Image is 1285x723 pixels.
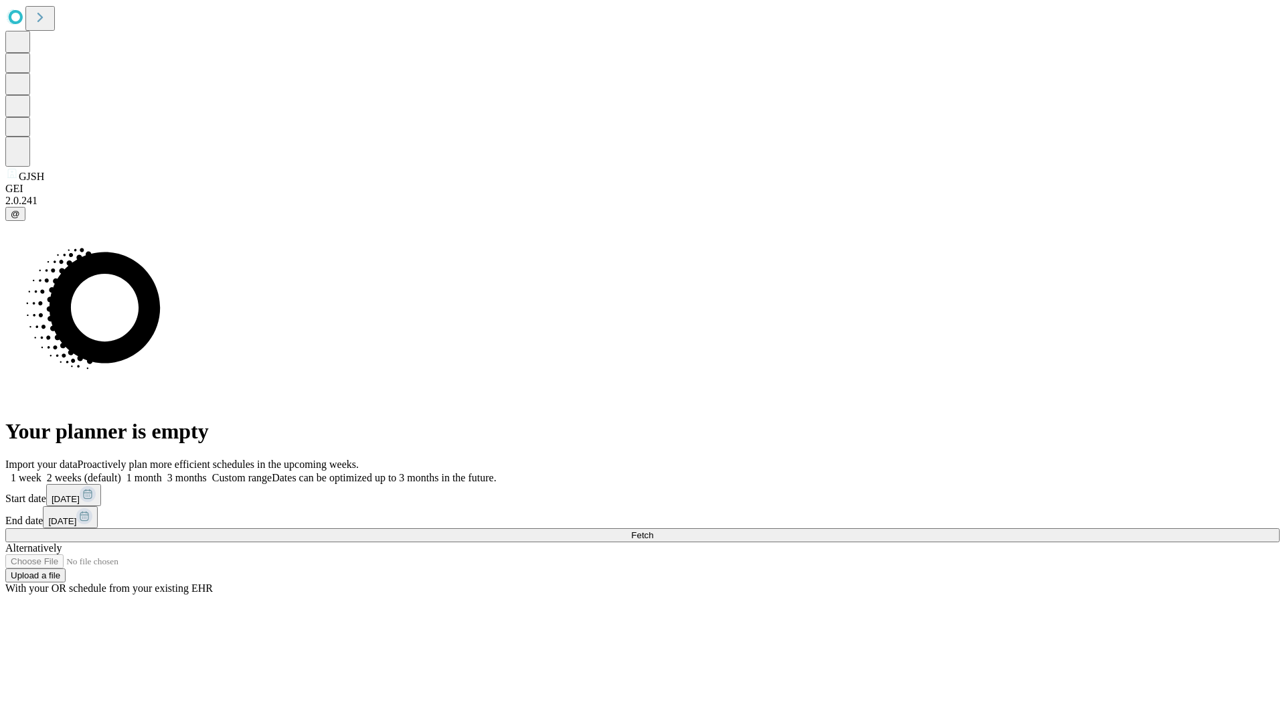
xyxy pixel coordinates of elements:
button: [DATE] [46,484,101,506]
div: 2.0.241 [5,195,1280,207]
span: GJSH [19,171,44,182]
span: Import your data [5,459,78,470]
span: @ [11,209,20,219]
div: GEI [5,183,1280,195]
h1: Your planner is empty [5,419,1280,444]
span: [DATE] [52,494,80,504]
span: Custom range [212,472,272,483]
span: 2 weeks (default) [47,472,121,483]
button: [DATE] [43,506,98,528]
span: Alternatively [5,542,62,554]
button: Fetch [5,528,1280,542]
span: [DATE] [48,516,76,526]
button: @ [5,207,25,221]
span: 3 months [167,472,207,483]
button: Upload a file [5,568,66,582]
div: End date [5,506,1280,528]
span: Fetch [631,530,653,540]
span: Dates can be optimized up to 3 months in the future. [272,472,496,483]
span: Proactively plan more efficient schedules in the upcoming weeks. [78,459,359,470]
span: With your OR schedule from your existing EHR [5,582,213,594]
span: 1 week [11,472,41,483]
div: Start date [5,484,1280,506]
span: 1 month [126,472,162,483]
